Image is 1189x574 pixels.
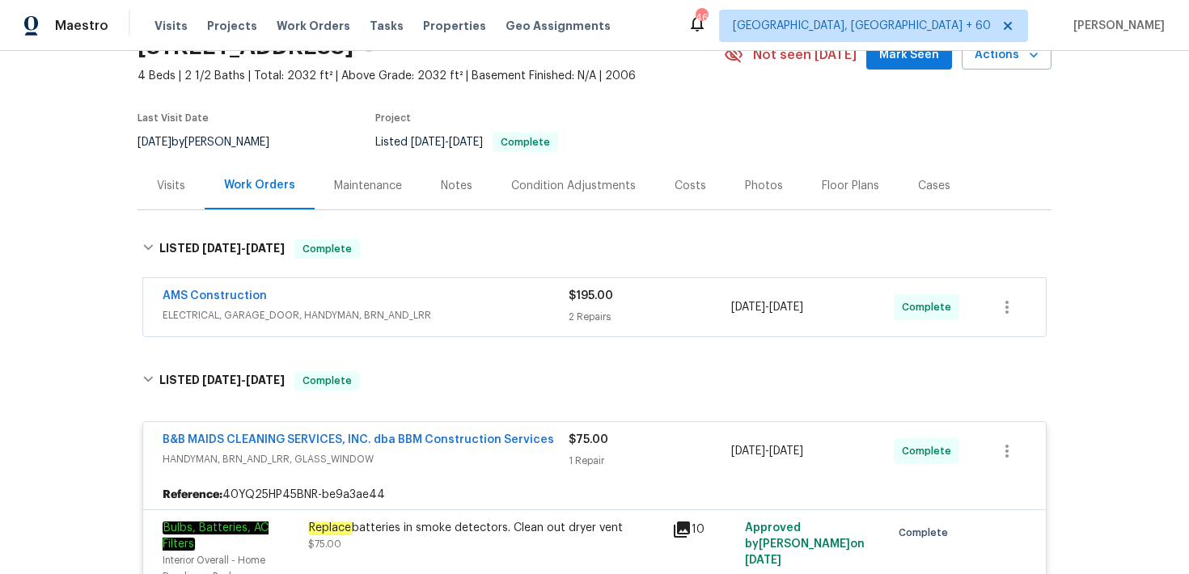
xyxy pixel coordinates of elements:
[296,241,358,257] span: Complete
[1067,18,1165,34] span: [PERSON_NAME]
[494,137,556,147] span: Complete
[569,290,613,302] span: $195.00
[975,45,1039,65] span: Actions
[745,522,865,566] span: Approved by [PERSON_NAME] on
[202,243,285,254] span: -
[296,373,358,389] span: Complete
[423,18,486,34] span: Properties
[159,371,285,390] h6: LISTED
[745,178,783,194] div: Photos
[569,434,608,445] span: $75.00
[202,374,241,386] span: [DATE]
[159,239,285,259] h6: LISTED
[55,18,108,34] span: Maestro
[769,445,803,457] span: [DATE]
[733,18,991,34] span: [GEOGRAPHIC_DATA], [GEOGRAPHIC_DATA] + 60
[202,243,241,254] span: [DATE]
[672,520,735,539] div: 10
[246,243,285,254] span: [DATE]
[308,539,341,549] span: $75.00
[918,178,950,194] div: Cases
[745,555,781,566] span: [DATE]
[411,137,483,148] span: -
[370,20,404,32] span: Tasks
[375,113,411,123] span: Project
[506,18,611,34] span: Geo Assignments
[569,453,731,469] div: 1 Repair
[511,178,636,194] div: Condition Adjustments
[411,137,445,148] span: [DATE]
[277,18,350,34] span: Work Orders
[866,40,952,70] button: Mark Seen
[138,355,1051,407] div: LISTED [DATE]-[DATE]Complete
[163,451,569,467] span: HANDYMAN, BRN_AND_LRR, GLASS_WINDOW
[308,520,662,536] div: batteries in smoke detectors. Clean out dryer vent
[154,18,188,34] span: Visits
[375,137,558,148] span: Listed
[899,525,954,541] span: Complete
[224,177,295,193] div: Work Orders
[143,480,1046,509] div: 40YQ25HP45BNR-be9a3ae44
[138,39,353,55] h2: [STREET_ADDRESS]
[569,309,731,325] div: 2 Repairs
[441,178,472,194] div: Notes
[769,302,803,313] span: [DATE]
[138,133,289,152] div: by [PERSON_NAME]
[962,40,1051,70] button: Actions
[163,434,554,445] a: B&B MAIDS CLEANING SERVICES, INC. dba BBM Construction Services
[902,443,958,459] span: Complete
[753,47,857,63] span: Not seen [DATE]
[696,10,707,26] div: 469
[731,299,803,315] span: -
[449,137,483,148] span: [DATE]
[163,487,222,503] b: Reference:
[138,68,724,84] span: 4 Beds | 2 1/2 Baths | Total: 2032 ft² | Above Grade: 2032 ft² | Basement Finished: N/A | 2006
[163,290,267,302] a: AMS Construction
[163,307,569,323] span: ELECTRICAL, GARAGE_DOOR, HANDYMAN, BRN_AND_LRR
[246,374,285,386] span: [DATE]
[334,178,402,194] div: Maintenance
[731,445,765,457] span: [DATE]
[731,443,803,459] span: -
[207,18,257,34] span: Projects
[902,299,958,315] span: Complete
[879,45,939,65] span: Mark Seen
[138,113,209,123] span: Last Visit Date
[138,137,171,148] span: [DATE]
[731,302,765,313] span: [DATE]
[308,521,352,534] em: Replace
[822,178,879,194] div: Floor Plans
[675,178,706,194] div: Costs
[163,521,269,551] em: Bulbs, Batteries, AC Filters
[138,223,1051,275] div: LISTED [DATE]-[DATE]Complete
[157,178,185,194] div: Visits
[202,374,285,386] span: -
